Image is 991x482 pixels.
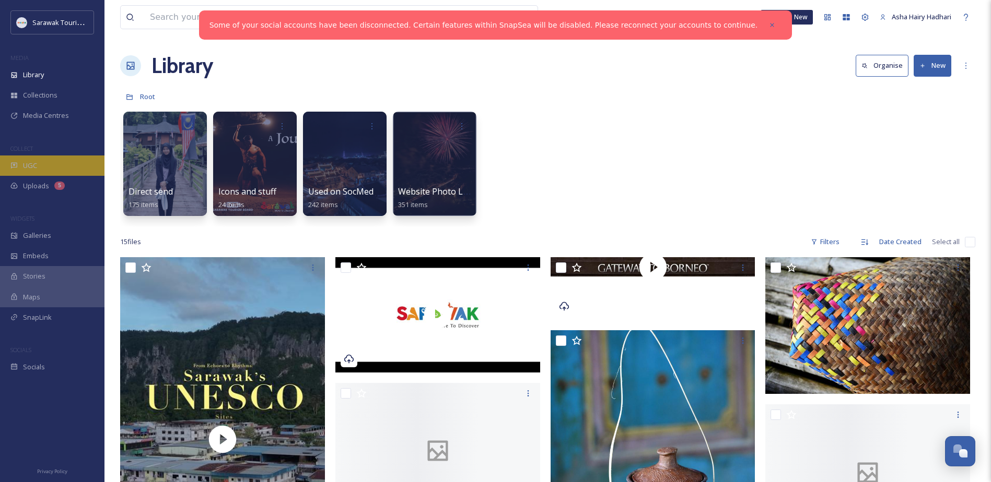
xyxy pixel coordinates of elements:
[129,187,173,209] a: Direct send175 items
[761,10,813,25] a: What's New
[398,187,486,209] a: Website Photo Library351 items
[140,92,155,101] span: Root
[914,55,951,76] button: New
[218,187,276,209] a: Icons and stuff24 items
[335,257,540,372] img: thumbnail
[23,251,49,261] span: Embeds
[32,17,107,27] span: Sarawak Tourism Board
[856,55,908,76] button: Organise
[140,90,155,103] a: Root
[23,90,57,100] span: Collections
[10,214,34,222] span: WIDGETS
[23,362,45,372] span: Socials
[17,17,27,28] img: new%20smtd%20transparent%202%20copy%404x.png
[471,7,532,27] a: View all files
[151,50,213,81] a: Library
[10,54,29,62] span: MEDIA
[37,468,67,475] span: Privacy Policy
[945,436,975,466] button: Open Chat
[10,346,31,354] span: SOCIALS
[892,12,951,21] span: Asha Hairy Hadhari
[308,186,374,197] span: Used on SocMed
[37,464,67,477] a: Privacy Policy
[129,186,173,197] span: Direct send
[765,257,970,394] img: x_OMY6402.jpg
[806,232,845,252] div: Filters
[23,271,45,281] span: Stories
[23,161,37,171] span: UGC
[218,186,276,197] span: Icons and stuff
[23,111,69,121] span: Media Centres
[23,181,49,191] span: Uploads
[308,200,338,209] span: 242 items
[23,292,40,302] span: Maps
[23,231,51,240] span: Galleries
[218,200,244,209] span: 24 items
[856,55,914,76] a: Organise
[932,237,960,247] span: Select all
[398,186,486,197] span: Website Photo Library
[209,20,758,31] a: Some of your social accounts have been disconnected. Certain features within SnapSea will be disa...
[10,144,33,152] span: COLLECT
[23,70,44,80] span: Library
[874,232,927,252] div: Date Created
[54,182,65,190] div: 5
[308,187,374,209] a: Used on SocMed242 items
[120,237,141,247] span: 15 file s
[145,6,452,29] input: Search your library
[129,200,158,209] span: 175 items
[875,7,957,27] a: Asha Hairy Hadhari
[23,312,52,322] span: SnapLink
[398,200,428,209] span: 351 items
